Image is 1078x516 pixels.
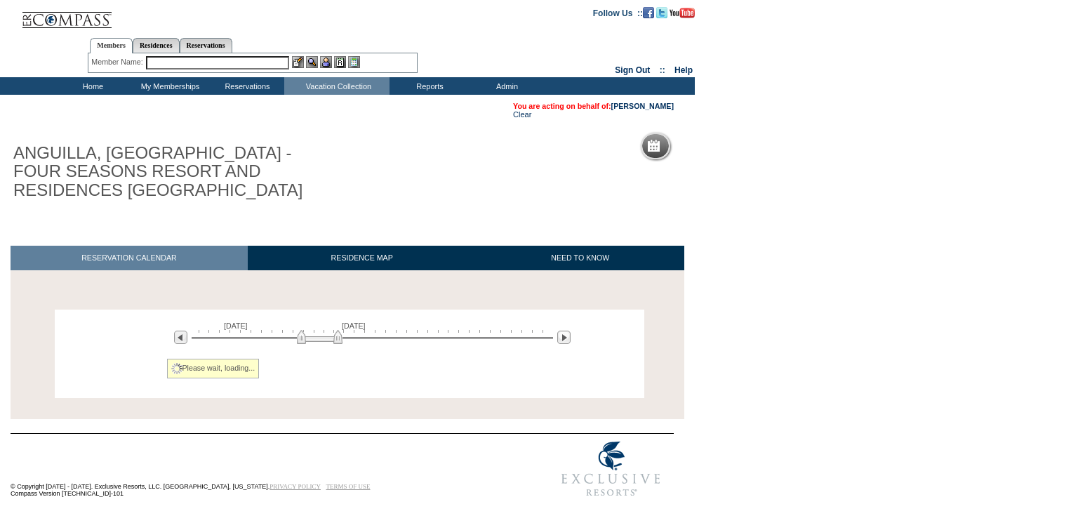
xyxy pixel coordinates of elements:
div: Please wait, loading... [167,359,260,378]
td: Admin [467,77,544,95]
a: Become our fan on Facebook [643,8,654,16]
span: [DATE] [224,322,248,330]
a: TERMS OF USE [326,483,371,490]
a: Residences [133,38,180,53]
a: RESIDENCE MAP [248,246,477,270]
a: NEED TO KNOW [476,246,684,270]
a: [PERSON_NAME] [611,102,674,110]
span: You are acting on behalf of: [513,102,674,110]
td: Reports [390,77,467,95]
span: :: [660,65,665,75]
img: View [306,56,318,68]
img: Previous [174,331,187,344]
a: PRIVACY POLICY [269,483,321,490]
img: Exclusive Resorts [548,434,674,504]
img: Become our fan on Facebook [643,7,654,18]
h5: Reservation Calendar [665,142,773,151]
img: Subscribe to our YouTube Channel [670,8,695,18]
td: Follow Us :: [593,7,643,18]
a: Follow us on Twitter [656,8,667,16]
a: Clear [513,110,531,119]
h1: ANGUILLA, [GEOGRAPHIC_DATA] - FOUR SEASONS RESORT AND RESIDENCES [GEOGRAPHIC_DATA] [11,141,325,202]
a: Members [90,38,133,53]
img: Reservations [334,56,346,68]
img: spinner2.gif [171,363,182,374]
a: Sign Out [615,65,650,75]
img: Impersonate [320,56,332,68]
td: My Memberships [130,77,207,95]
td: © Copyright [DATE] - [DATE]. Exclusive Resorts, LLC. [GEOGRAPHIC_DATA], [US_STATE]. Compass Versi... [11,435,502,504]
a: RESERVATION CALENDAR [11,246,248,270]
img: b_calculator.gif [348,56,360,68]
a: Reservations [180,38,232,53]
span: [DATE] [342,322,366,330]
a: Help [674,65,693,75]
img: b_edit.gif [292,56,304,68]
div: Member Name: [91,56,145,68]
td: Home [53,77,130,95]
a: Subscribe to our YouTube Channel [670,8,695,16]
td: Reservations [207,77,284,95]
td: Vacation Collection [284,77,390,95]
img: Next [557,331,571,344]
img: Follow us on Twitter [656,7,667,18]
